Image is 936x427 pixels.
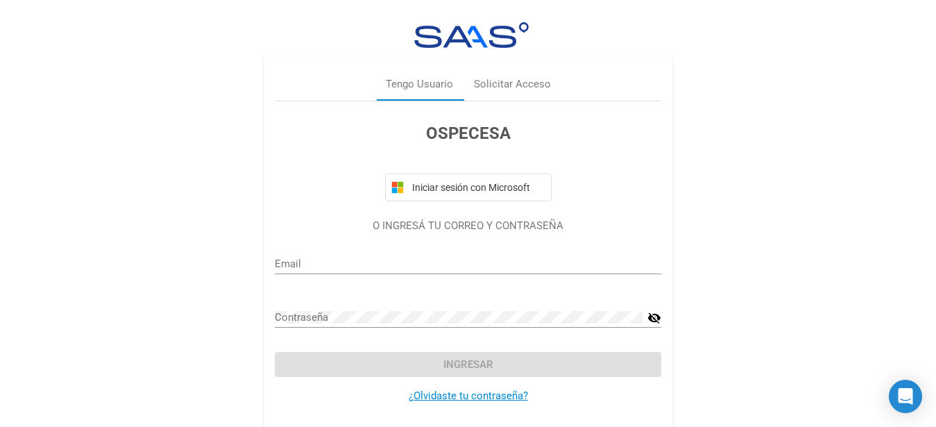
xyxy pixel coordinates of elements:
[443,358,493,371] span: Ingresar
[275,121,661,146] h3: OSPECESA
[647,310,661,326] mat-icon: visibility_off
[474,76,551,92] div: Solicitar Acceso
[409,182,545,193] span: Iniciar sesión con Microsoft
[409,390,528,402] a: ¿Olvidaste tu contraseña?
[385,174,552,201] button: Iniciar sesión con Microsoft
[889,380,922,413] div: Open Intercom Messenger
[275,218,661,234] p: O INGRESÁ TU CORREO Y CONTRASEÑA
[386,76,453,92] div: Tengo Usuario
[275,352,661,377] button: Ingresar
